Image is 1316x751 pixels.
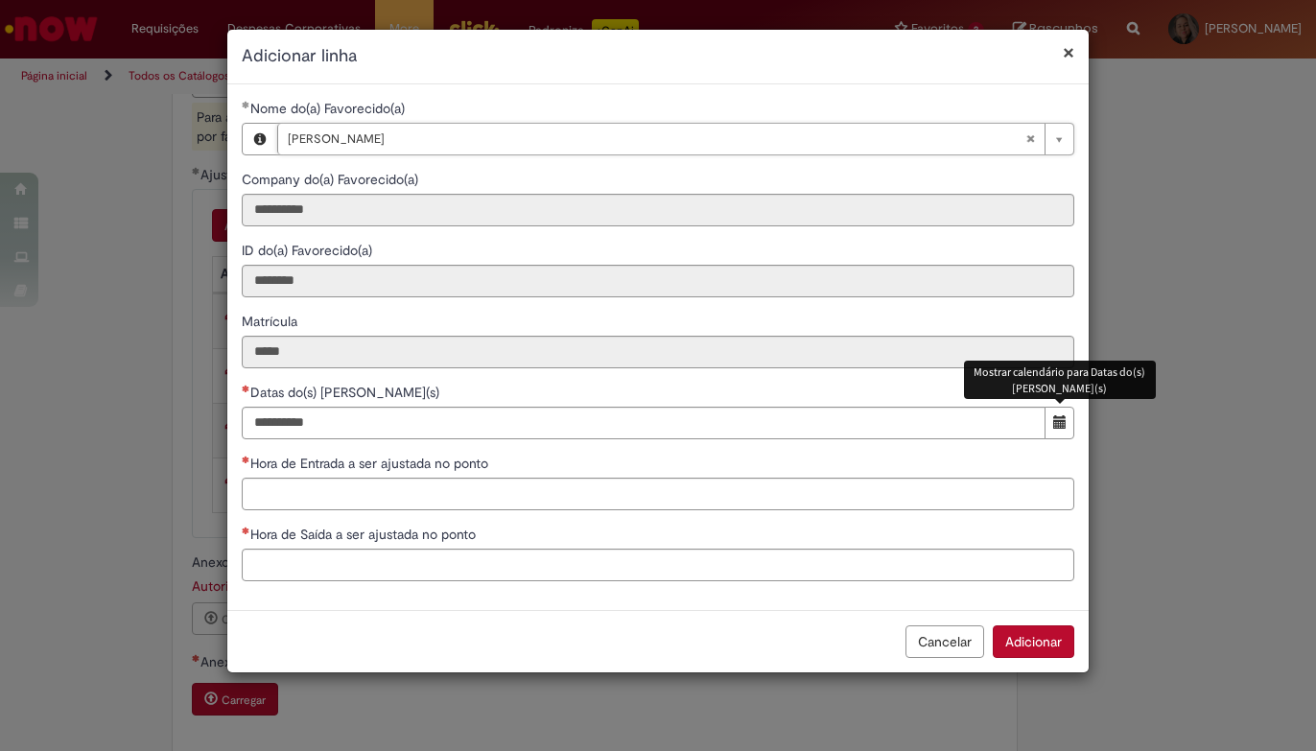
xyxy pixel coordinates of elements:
[242,456,250,463] span: Necessários
[242,549,1074,581] input: Hora de Saída a ser ajustada no ponto
[993,625,1074,658] button: Adicionar
[243,124,277,154] button: Nome do(a) Favorecido(a), Visualizar este registro Marcos Vinicius Alves Dos Santos
[277,124,1073,154] a: [PERSON_NAME]Limpar campo Nome do(a) Favorecido(a)
[242,385,250,392] span: Necessários
[242,527,250,534] span: Necessários
[242,242,376,259] span: Somente leitura - ID do(a) Favorecido(a)
[1045,407,1074,439] button: Mostrar calendário para Datas do(s) Ajuste(s)
[242,336,1074,368] input: Matrícula
[242,407,1046,439] input: Datas do(s) Ajuste(s)
[250,384,443,401] span: Datas do(s) [PERSON_NAME](s)
[250,455,492,472] span: Hora de Entrada a ser ajustada no ponto
[242,265,1074,297] input: ID do(a) Favorecido(a)
[242,101,250,108] span: Obrigatório Preenchido
[905,625,984,658] button: Cancelar
[242,313,301,330] span: Somente leitura - Matrícula
[1063,42,1074,62] button: Fechar modal
[242,44,1074,69] h2: Adicionar linha
[1016,124,1045,154] abbr: Limpar campo Nome do(a) Favorecido(a)
[964,361,1156,399] div: Mostrar calendário para Datas do(s) [PERSON_NAME](s)
[250,100,409,117] span: Necessários - Nome do(a) Favorecido(a)
[250,526,480,543] span: Hora de Saída a ser ajustada no ponto
[288,124,1025,154] span: [PERSON_NAME]
[242,171,422,188] span: Somente leitura - Company do(a) Favorecido(a)
[242,478,1074,510] input: Hora de Entrada a ser ajustada no ponto
[242,194,1074,226] input: Company do(a) Favorecido(a)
